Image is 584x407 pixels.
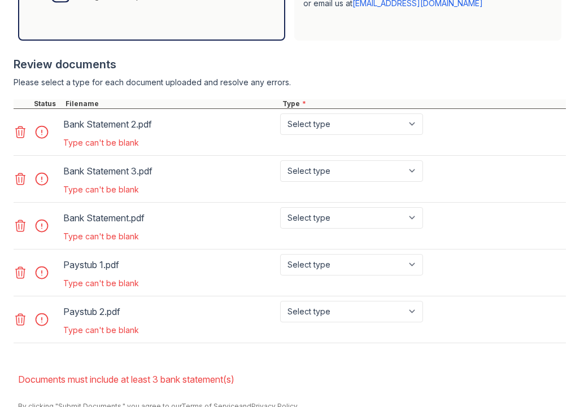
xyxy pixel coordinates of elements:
[63,137,425,148] div: Type can't be blank
[63,99,280,108] div: Filename
[18,368,566,391] li: Documents must include at least 3 bank statement(s)
[14,77,566,88] div: Please select a type for each document uploaded and resolve any errors.
[63,303,276,321] div: Paystub 2.pdf
[63,278,425,289] div: Type can't be blank
[63,325,425,336] div: Type can't be blank
[63,209,276,227] div: Bank Statement.pdf
[280,99,566,108] div: Type
[32,99,63,108] div: Status
[14,56,566,72] div: Review documents
[63,162,276,180] div: Bank Statement 3.pdf
[63,115,276,133] div: Bank Statement 2.pdf
[63,184,425,195] div: Type can't be blank
[63,256,276,274] div: Paystub 1.pdf
[63,231,425,242] div: Type can't be blank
